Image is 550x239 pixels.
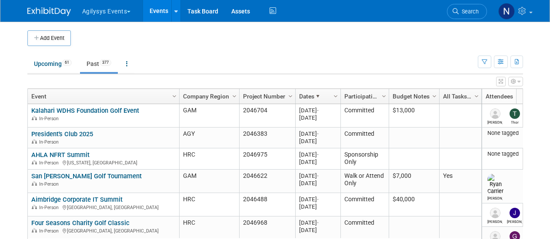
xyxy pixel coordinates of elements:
[340,128,389,148] td: Committed
[510,208,520,218] img: Joe Youssef
[393,89,433,104] a: Budget Notes
[31,172,142,180] a: San [PERSON_NAME] Golf Tournament
[39,116,61,121] span: In-Person
[389,193,439,216] td: $40,000
[39,205,61,210] span: In-Person
[62,59,72,66] span: 61
[299,151,337,158] div: [DATE]
[380,93,387,100] span: Column Settings
[485,151,546,157] div: None tagged
[317,107,319,114] span: -
[179,104,239,128] td: GAM
[379,89,389,102] a: Column Settings
[239,170,295,193] td: 2046622
[459,8,479,15] span: Search
[39,139,61,145] span: In-Person
[487,195,503,200] div: Ryan Carrier
[171,93,178,100] span: Column Settings
[487,218,503,224] div: Conner Erwin
[340,148,389,170] td: Sponsorship Only
[31,219,130,227] a: Four Seasons Charity Golf Classic
[430,89,439,102] a: Column Settings
[340,193,389,216] td: Committed
[27,30,71,46] button: Add Event
[487,119,503,124] div: Ryan Litsey
[389,170,439,193] td: $7,000
[439,170,481,193] td: Yes
[31,159,175,166] div: [US_STATE], [GEOGRAPHIC_DATA]
[431,93,438,100] span: Column Settings
[243,89,290,104] a: Project Number
[485,130,546,137] div: None tagged
[317,131,319,137] span: -
[230,89,239,102] a: Column Settings
[447,4,487,19] a: Search
[27,56,78,72] a: Upcoming61
[31,89,173,104] a: Event
[31,203,175,211] div: [GEOGRAPHIC_DATA], [GEOGRAPHIC_DATA]
[39,181,61,187] span: In-Person
[317,173,319,179] span: -
[340,170,389,193] td: Walk or Attend Only
[31,227,175,234] div: [GEOGRAPHIC_DATA], [GEOGRAPHIC_DATA]
[510,108,520,119] img: Thor Hansen
[317,219,319,226] span: -
[299,172,337,180] div: [DATE]
[100,59,111,66] span: 377
[31,151,90,159] a: AHLA NFRT Summit
[32,139,37,144] img: In-Person Event
[31,130,93,138] a: President's Club 2025
[31,107,139,115] a: Kalahari WDHS Foundation Golf Event
[490,208,500,218] img: Conner Erwin
[32,205,37,209] img: In-Person Event
[39,160,61,166] span: In-Person
[498,3,515,20] img: Natalie Morin
[179,128,239,148] td: AGY
[183,89,233,104] a: Company Region
[27,7,71,16] img: ExhibitDay
[239,128,295,148] td: 2046383
[32,116,37,120] img: In-Person Event
[443,89,476,104] a: All Tasks Complete
[299,138,337,145] div: [DATE]
[332,93,339,100] span: Column Settings
[299,180,337,187] div: [DATE]
[179,193,239,216] td: HRC
[287,93,294,100] span: Column Settings
[344,89,383,104] a: Participation
[507,218,522,224] div: Joe Youssef
[39,228,61,234] span: In-Person
[170,89,179,102] a: Column Settings
[299,226,337,234] div: [DATE]
[490,108,500,119] img: Ryan Litsey
[299,203,337,210] div: [DATE]
[299,107,337,114] div: [DATE]
[340,104,389,128] td: Committed
[239,193,295,216] td: 2046488
[389,104,439,128] td: $13,000
[286,89,295,102] a: Column Settings
[472,89,481,102] a: Column Settings
[299,158,337,166] div: [DATE]
[331,89,340,102] a: Column Settings
[507,119,522,124] div: Thor Hansen
[32,228,37,232] img: In-Person Event
[486,89,543,104] a: Attendees
[32,181,37,186] img: In-Person Event
[179,148,239,170] td: HRC
[239,148,295,170] td: 2046975
[317,196,319,203] span: -
[473,93,480,100] span: Column Settings
[299,130,337,138] div: [DATE]
[299,114,337,121] div: [DATE]
[487,174,503,195] img: Ryan Carrier
[239,104,295,128] td: 2046704
[317,151,319,158] span: -
[80,56,118,72] a: Past377
[32,160,37,164] img: In-Person Event
[299,89,335,104] a: Dates
[299,196,337,203] div: [DATE]
[31,196,123,203] a: Aimbridge Corporate IT Summit
[231,93,238,100] span: Column Settings
[299,219,337,226] div: [DATE]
